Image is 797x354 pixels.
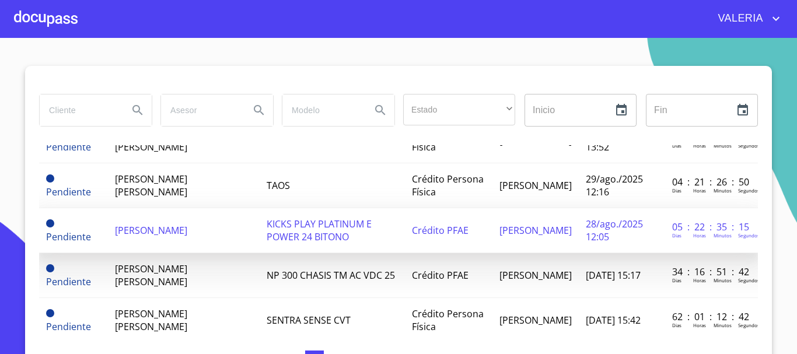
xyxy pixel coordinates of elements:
[714,322,732,328] p: Minutos
[46,219,54,227] span: Pendiente
[714,187,732,194] p: Minutos
[714,142,732,149] p: Minutos
[412,307,484,333] span: Crédito Persona Física
[161,94,240,126] input: search
[672,322,681,328] p: Dias
[267,269,395,282] span: NP 300 CHASIS TM AC VDC 25
[245,96,273,124] button: Search
[412,269,469,282] span: Crédito PFAE
[672,176,751,188] p: 04 : 21 : 26 : 50
[115,173,187,198] span: [PERSON_NAME] [PERSON_NAME]
[403,94,515,125] div: ​
[693,322,706,328] p: Horas
[738,142,760,149] p: Segundos
[586,173,643,198] span: 29/ago./2025 12:16
[115,224,187,237] span: [PERSON_NAME]
[709,9,784,28] button: account of current user
[672,220,751,233] p: 05 : 22 : 35 : 15
[693,232,706,239] p: Horas
[586,314,641,327] span: [DATE] 15:42
[499,269,572,282] span: [PERSON_NAME]
[267,179,290,192] span: TAOS
[366,96,394,124] button: Search
[738,322,760,328] p: Segundos
[693,187,706,194] p: Horas
[586,269,641,282] span: [DATE] 15:17
[499,179,572,192] span: [PERSON_NAME]
[267,218,372,243] span: KICKS PLAY PLATINUM E POWER 24 BITONO
[412,224,469,237] span: Crédito PFAE
[46,230,91,243] span: Pendiente
[672,232,681,239] p: Dias
[115,262,187,288] span: [PERSON_NAME] [PERSON_NAME]
[693,142,706,149] p: Horas
[46,320,91,333] span: Pendiente
[693,277,706,283] p: Horas
[738,232,760,239] p: Segundos
[46,174,54,183] span: Pendiente
[499,224,572,237] span: [PERSON_NAME]
[586,218,643,243] span: 28/ago./2025 12:05
[46,309,54,317] span: Pendiente
[267,314,351,327] span: SENTRA SENSE CVT
[672,265,751,278] p: 34 : 16 : 51 : 42
[46,264,54,272] span: Pendiente
[115,307,187,333] span: [PERSON_NAME] [PERSON_NAME]
[672,277,681,283] p: Dias
[709,9,770,28] span: VALERIA
[282,94,362,126] input: search
[714,277,732,283] p: Minutos
[412,173,484,198] span: Crédito Persona Física
[738,277,760,283] p: Segundos
[672,310,751,323] p: 62 : 01 : 12 : 42
[738,187,760,194] p: Segundos
[46,185,91,198] span: Pendiente
[499,314,572,327] span: [PERSON_NAME]
[672,142,681,149] p: Dias
[46,141,91,153] span: Pendiente
[714,232,732,239] p: Minutos
[124,96,152,124] button: Search
[40,94,119,126] input: search
[46,275,91,288] span: Pendiente
[672,187,681,194] p: Dias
